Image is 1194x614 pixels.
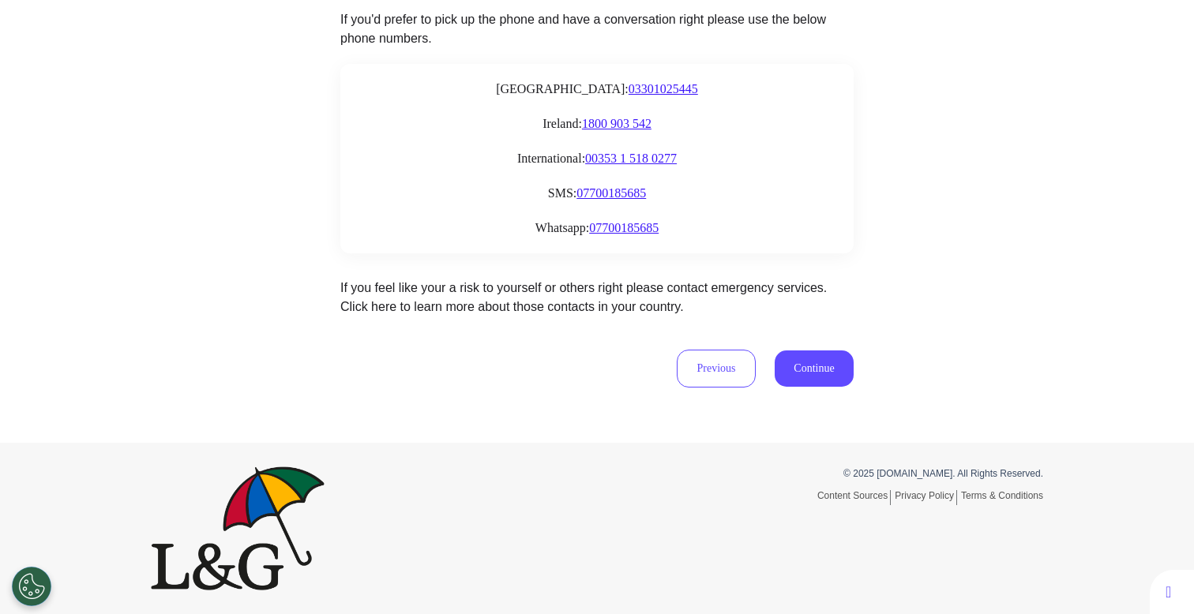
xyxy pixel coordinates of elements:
a: 07700185685 [589,221,659,234]
button: Continue [775,350,854,387]
a: Content Sources [817,490,891,505]
div: SMS: [356,184,838,203]
div: Ireland: [356,114,838,133]
a: 00353 1 518 0277 [585,152,677,165]
a: 07700185685 [576,186,646,200]
button: Previous [677,350,756,387]
a: Privacy Policy [895,490,957,505]
div: Whatsapp: [356,219,838,238]
div: International: [356,149,838,168]
img: Spectrum.Life logo [151,466,325,590]
div: [GEOGRAPHIC_DATA]: [356,80,838,99]
a: 1800 903 542 [582,117,651,130]
button: Open Preferences [12,567,51,606]
a: Terms & Conditions [961,490,1043,501]
p: If you'd prefer to pick up the phone and have a conversation right please use the below phone num... [340,10,854,48]
p: If you feel like your a risk to yourself or others right please contact emergency services. Click... [340,279,854,316]
p: © 2025 [DOMAIN_NAME]. All Rights Reserved. [609,466,1043,481]
a: 03301025445 [629,82,698,95]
